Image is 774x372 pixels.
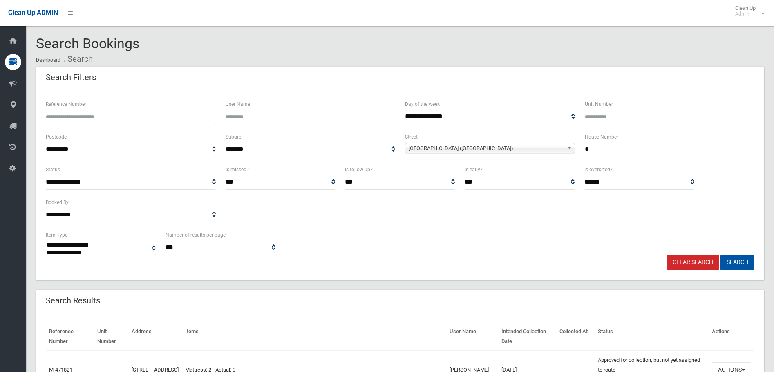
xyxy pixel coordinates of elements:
[226,100,250,109] label: User Name
[585,100,613,109] label: Unit Number
[585,132,618,141] label: House Number
[345,165,373,174] label: Is follow up?
[409,143,564,153] span: [GEOGRAPHIC_DATA] ([GEOGRAPHIC_DATA])
[584,165,613,174] label: Is oversized?
[8,9,58,17] span: Clean Up ADMIN
[36,69,106,85] header: Search Filters
[709,323,754,351] th: Actions
[667,255,719,270] a: Clear Search
[735,11,756,17] small: Admin
[46,165,60,174] label: Status
[166,231,226,240] label: Number of results per page
[405,100,440,109] label: Day of the week
[465,165,483,174] label: Is early?
[36,293,110,309] header: Search Results
[94,323,128,351] th: Unit Number
[36,35,140,52] span: Search Bookings
[46,198,69,207] label: Booked By
[46,231,67,240] label: Item Type
[182,323,446,351] th: Items
[46,132,67,141] label: Postcode
[595,323,709,351] th: Status
[226,132,242,141] label: Suburb
[62,52,93,67] li: Search
[446,323,498,351] th: User Name
[731,5,764,17] span: Clean Up
[720,255,754,270] button: Search
[498,323,557,351] th: Intended Collection Date
[46,323,94,351] th: Reference Number
[556,323,595,351] th: Collected At
[36,57,60,63] a: Dashboard
[46,100,86,109] label: Reference Number
[226,165,249,174] label: Is missed?
[405,132,418,141] label: Street
[128,323,182,351] th: Address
